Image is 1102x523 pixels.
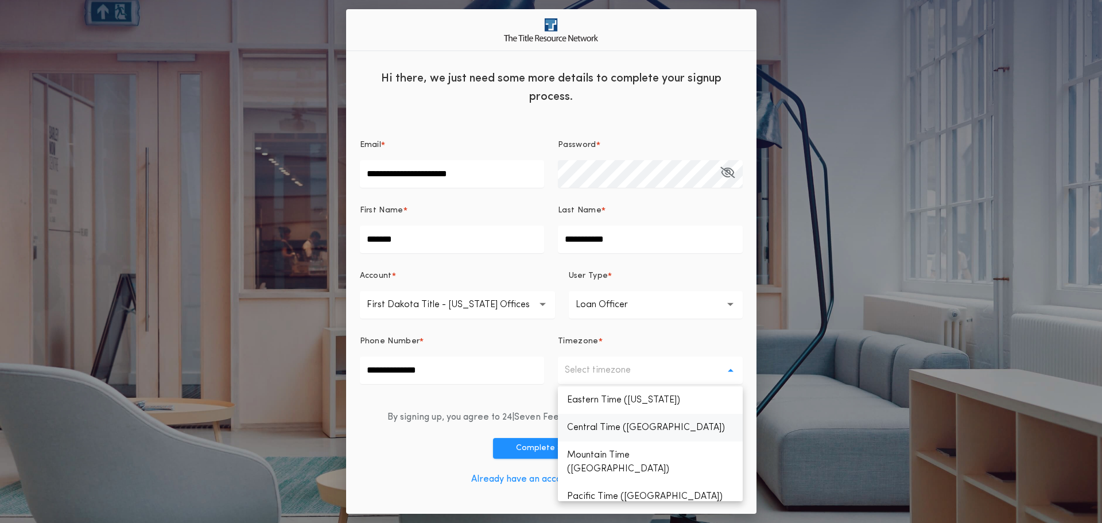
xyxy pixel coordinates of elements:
[360,140,382,151] p: Email
[367,298,548,312] p: First Dakota Title - [US_STATE] Offices
[360,291,555,319] button: First Dakota Title - [US_STATE] Offices
[558,226,743,253] input: Last Name*
[558,160,743,188] input: Password*
[558,386,743,501] ul: Select timezone
[569,291,743,319] button: Loan Officer
[565,363,649,377] p: Select timezone
[493,438,609,459] button: Complete Sign Up
[360,226,545,253] input: First Name*
[558,386,743,414] p: Eastern Time ([US_STATE])
[558,441,743,483] p: Mountain Time ([GEOGRAPHIC_DATA])
[346,60,756,112] div: Hi there, we just need some more details to complete your signup process.
[558,357,743,384] button: Select timezone
[558,336,599,347] p: Timezone
[576,298,646,312] p: Loan Officer
[387,410,715,424] div: By signing up, you agree to 24|Seven Fees and
[360,357,545,384] input: Phone Number*
[360,270,392,282] p: Account
[360,160,545,188] input: Email*
[558,414,743,441] p: Central Time ([GEOGRAPHIC_DATA])
[720,160,735,188] button: Password*
[558,483,743,510] p: Pacific Time ([GEOGRAPHIC_DATA])
[360,205,403,216] p: First Name
[504,18,598,41] img: logo
[558,205,602,216] p: Last Name
[360,336,420,347] p: Phone Number
[558,140,596,151] p: Password
[569,270,608,282] p: User Type
[471,475,631,484] a: Already have an account? Log in here.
